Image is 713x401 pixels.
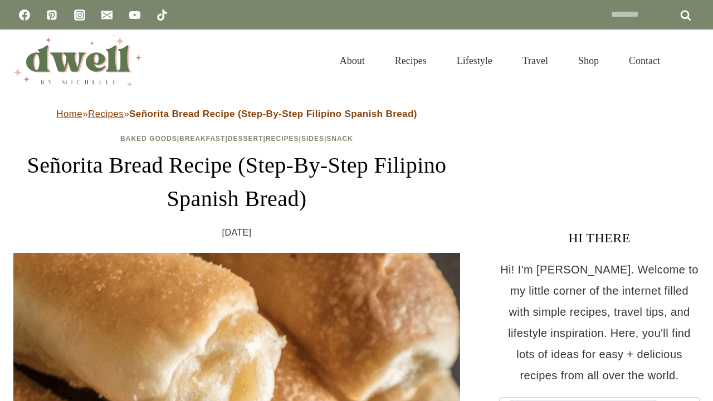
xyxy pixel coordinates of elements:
[222,224,252,241] time: [DATE]
[13,35,141,86] img: DWELL by michelle
[120,135,177,143] a: Baked Goods
[69,4,91,26] a: Instagram
[228,135,263,143] a: Dessert
[325,41,380,80] a: About
[88,109,124,119] a: Recipes
[442,41,507,80] a: Lifestyle
[13,4,36,26] a: Facebook
[499,228,700,248] h3: HI THERE
[13,149,460,216] h1: Señorita Bread Recipe (Step-By-Step Filipino Spanish Bread)
[124,4,146,26] a: YouTube
[179,135,225,143] a: Breakfast
[41,4,63,26] a: Pinterest
[129,109,417,119] strong: Señorita Bread Recipe (Step-By-Step Filipino Spanish Bread)
[56,109,82,119] a: Home
[326,135,353,143] a: Snack
[325,41,675,80] nav: Primary Navigation
[563,41,614,80] a: Shop
[301,135,324,143] a: Sides
[499,259,700,386] p: Hi! I'm [PERSON_NAME]. Welcome to my little corner of the internet filled with simple recipes, tr...
[96,4,118,26] a: Email
[56,109,417,119] span: » »
[507,41,563,80] a: Travel
[266,135,299,143] a: Recipes
[614,41,675,80] a: Contact
[380,41,442,80] a: Recipes
[151,4,173,26] a: TikTok
[120,135,353,143] span: | | | | |
[681,51,700,70] button: View Search Form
